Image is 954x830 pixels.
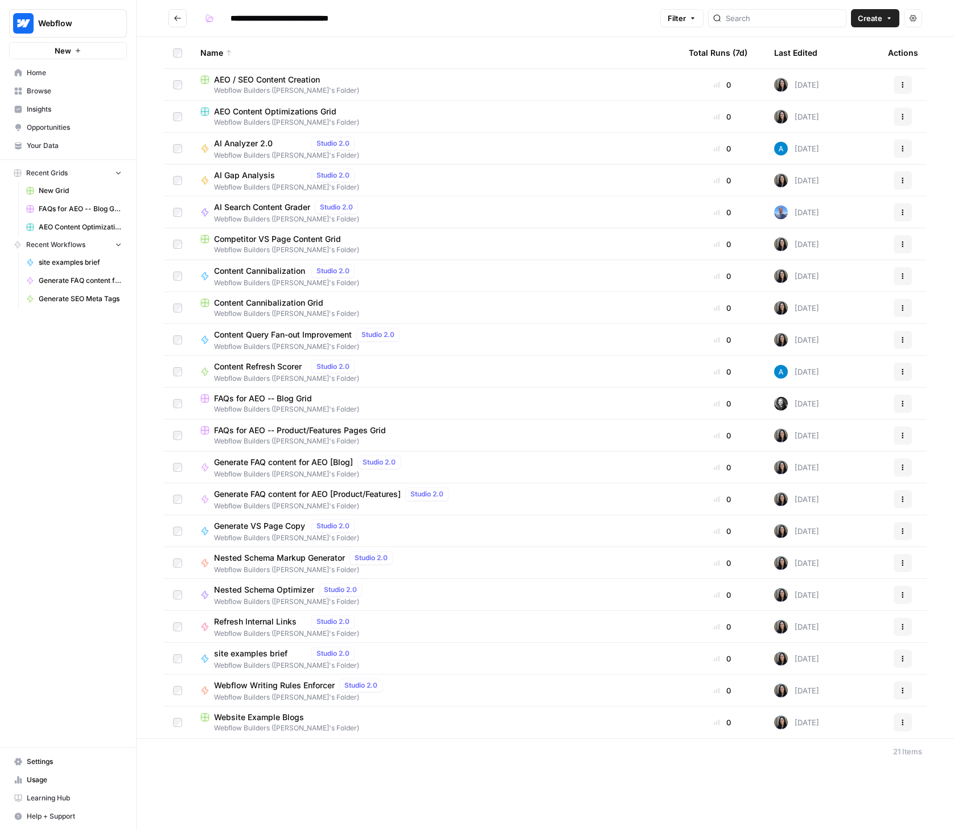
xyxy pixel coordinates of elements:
span: New Grid [39,186,122,196]
div: Actions [888,37,918,68]
a: Opportunities [9,118,127,137]
span: Learning Hub [27,793,122,803]
span: Studio 2.0 [316,617,349,627]
a: AEO / SEO Content CreationWebflow Builders ([PERSON_NAME]'s Folder) [200,74,671,96]
button: Help + Support [9,807,127,825]
span: Webflow Builders ([PERSON_NAME]'s Folder) [200,245,671,255]
a: Content CannibalizationStudio 2.0Webflow Builders ([PERSON_NAME]'s Folder) [200,264,671,288]
div: [DATE] [774,588,819,602]
a: Browse [9,82,127,100]
button: Workspace: Webflow [9,9,127,38]
div: [DATE] [774,174,819,187]
img: 7bc35wype9rgbomcem5uxsgt1y12 [774,206,788,219]
span: Content Cannibalization [214,265,307,277]
span: Webflow Builders ([PERSON_NAME]'s Folder) [214,692,387,702]
div: [DATE] [774,269,819,283]
img: m6v5pme5aerzgxq12grlte2ge8nl [774,588,788,602]
div: [DATE] [774,492,819,506]
div: [DATE] [774,716,819,729]
span: Insights [27,104,122,114]
span: Webflow Builders ([PERSON_NAME]'s Folder) [214,342,404,352]
span: New [55,45,71,56]
img: m6v5pme5aerzgxq12grlte2ge8nl [774,684,788,697]
div: 0 [689,143,756,154]
span: Webflow Builders ([PERSON_NAME]'s Folder) [214,533,359,543]
a: Generate SEO Meta Tags [21,290,127,308]
a: Settings [9,753,127,771]
span: Studio 2.0 [361,330,394,340]
a: AEO Content Optimizations Grid [21,218,127,236]
a: Home [9,64,127,82]
span: Recent Workflows [26,240,85,250]
span: Studio 2.0 [316,138,349,149]
img: m6v5pme5aerzgxq12grlte2ge8nl [774,652,788,665]
button: Go back [168,9,187,27]
span: AEO Content Optimizations Grid [214,106,336,117]
span: Competitor VS Page Content Grid [214,233,341,245]
a: Refresh Internal LinksStudio 2.0Webflow Builders ([PERSON_NAME]'s Folder) [200,615,671,639]
span: Help + Support [27,811,122,821]
span: Generate FAQ content for AEO [Product/Features] [39,276,122,286]
div: [DATE] [774,237,819,251]
span: Create [858,13,882,24]
span: Webflow Builders ([PERSON_NAME]'s Folder) [200,309,671,319]
a: Webflow Writing Rules EnforcerStudio 2.0Webflow Builders ([PERSON_NAME]'s Folder) [200,679,671,702]
span: Recent Grids [26,168,68,178]
span: FAQs for AEO -- Product/Features Pages Grid [214,425,386,436]
img: m6v5pme5aerzgxq12grlte2ge8nl [774,174,788,187]
a: Generate FAQ content for AEO [Product/Features] [21,272,127,290]
a: Competitor VS Page Content GridWebflow Builders ([PERSON_NAME]'s Folder) [200,233,671,255]
img: m6v5pme5aerzgxq12grlte2ge8nl [774,524,788,538]
span: AI Search Content Grader [214,202,310,213]
a: site examples brief [21,253,127,272]
span: Studio 2.0 [355,553,388,563]
div: Total Runs (7d) [689,37,747,68]
span: Webflow Builders ([PERSON_NAME]'s Folder) [200,117,671,128]
span: Webflow Builders ([PERSON_NAME]'s Folder) [214,214,363,224]
div: [DATE] [774,652,819,665]
a: Generate FAQ content for AEO [Product/Features]Studio 2.0Webflow Builders ([PERSON_NAME]'s Folder) [200,487,671,511]
img: m6v5pme5aerzgxq12grlte2ge8nl [774,269,788,283]
span: Content Query Fan-out Improvement [214,329,352,340]
a: site examples briefStudio 2.0Webflow Builders ([PERSON_NAME]'s Folder) [200,647,671,671]
img: o3cqybgnmipr355j8nz4zpq1mc6x [774,142,788,155]
img: m6v5pme5aerzgxq12grlte2ge8nl [774,620,788,634]
span: Webflow Builders ([PERSON_NAME]'s Folder) [214,469,405,479]
span: AEO Content Optimizations Grid [39,222,122,232]
span: Webflow Builders ([PERSON_NAME]'s Folder) [200,404,671,414]
span: Studio 2.0 [316,170,349,180]
div: [DATE] [774,301,819,315]
span: Content Cannibalization Grid [214,297,323,309]
a: Insights [9,100,127,118]
img: o3cqybgnmipr355j8nz4zpq1mc6x [774,365,788,379]
span: Studio 2.0 [316,648,349,659]
span: Webflow Builders ([PERSON_NAME]'s Folder) [200,85,671,96]
span: Browse [27,86,122,96]
span: Generate VS Page Copy [214,520,307,532]
button: Recent Workflows [9,236,127,253]
span: Filter [668,13,686,24]
span: Website Example Blogs [214,712,304,723]
span: Studio 2.0 [316,266,349,276]
span: Webflow Writing Rules Enforcer [214,680,335,691]
span: Refresh Internal Links [214,616,307,627]
span: site examples brief [214,648,307,659]
img: m6v5pme5aerzgxq12grlte2ge8nl [774,78,788,92]
span: Webflow Builders ([PERSON_NAME]'s Folder) [200,436,671,446]
div: 0 [689,79,756,91]
div: 0 [689,653,756,664]
div: 0 [689,398,756,409]
a: Learning Hub [9,789,127,807]
span: Webflow Builders ([PERSON_NAME]'s Folder) [214,373,359,384]
img: tr8xfd7ur9norgr6x98lqj6ojipa [774,397,788,410]
span: Webflow Builders ([PERSON_NAME]'s Folder) [214,628,359,639]
span: Studio 2.0 [410,489,443,499]
span: Studio 2.0 [316,521,349,531]
span: Webflow Builders ([PERSON_NAME]'s Folder) [214,597,367,607]
img: m6v5pme5aerzgxq12grlte2ge8nl [774,461,788,474]
div: [DATE] [774,556,819,570]
span: Webflow Builders ([PERSON_NAME]'s Folder) [214,182,359,192]
div: [DATE] [774,429,819,442]
span: Nested Schema Markup Generator [214,552,345,564]
button: Create [851,9,899,27]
